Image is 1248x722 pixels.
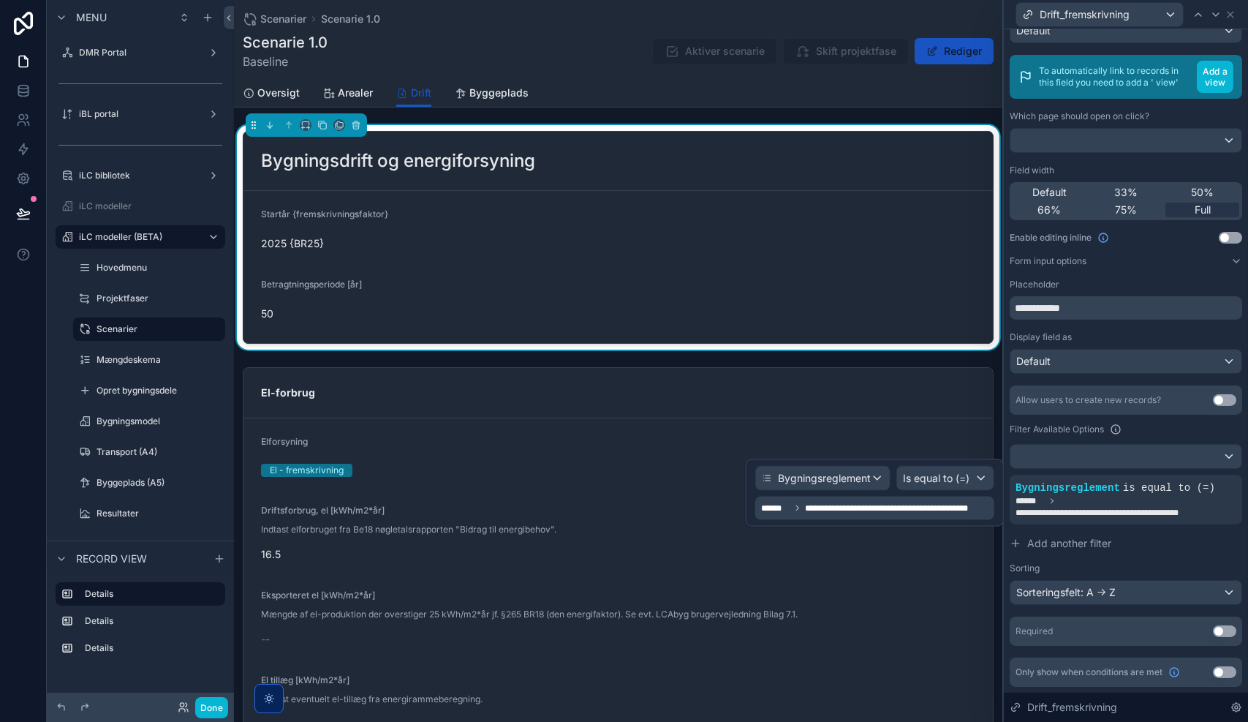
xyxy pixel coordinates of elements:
span: Drift [411,86,431,100]
a: Byggeplads (A5) [73,471,225,495]
label: Display field as [1010,331,1072,343]
label: Sorting [1010,563,1040,574]
a: Byggeplads [455,80,529,109]
div: Required [1016,625,1053,637]
div: scrollable content [47,576,234,674]
button: Bygningsreglement [755,466,890,491]
button: Default [1010,18,1242,43]
span: Default [1016,23,1051,38]
span: Bygningsreglement [778,471,871,486]
a: DMR Portal [56,41,225,64]
a: Transport (A4) [73,440,225,464]
span: Arealer [338,86,373,100]
span: 75% [1115,203,1137,217]
a: Drift [396,80,431,108]
a: Scenarier [73,317,225,341]
span: Drift_fremskrivning [1040,7,1130,22]
span: 33% [1114,185,1138,200]
a: iLC bibliotek [56,164,225,187]
label: Filter Available Options [1010,424,1104,435]
span: Full [1195,203,1211,217]
p: To automatically link to records in this field you need to add a ' view' [1039,65,1191,89]
span: Only show when conditions are met [1016,666,1162,678]
label: Bygningsmodel [97,415,222,427]
label: Projektfaser [97,293,222,304]
label: DMR Portal [79,47,202,59]
label: Opret bygningsdele [97,385,222,396]
a: Resultater [73,502,225,525]
span: Startår {fremskrivningsfaktor} [261,208,388,219]
a: Arealer [323,80,373,109]
span: Default [1032,185,1067,200]
label: Placeholder [1010,279,1059,290]
label: Details [85,642,219,654]
label: Byggeplads (A5) [97,477,222,489]
label: iLC modeller (BETA) [79,231,196,243]
button: Form input options [1010,255,1242,267]
a: Oversigt [243,80,300,109]
span: Betragtningsperiode [år] [261,279,362,290]
button: Default [1010,349,1242,374]
button: Done [195,697,228,718]
a: iLC modeller (BETA) [56,225,225,249]
button: Rediger [915,38,994,64]
span: Scenarier [260,12,306,26]
label: iBL portal [79,108,202,120]
span: Baseline [243,53,328,70]
a: iLC modeller [56,195,225,218]
label: Details [85,588,213,600]
label: Mængdeskema [97,354,222,366]
span: Default [1016,354,1051,369]
a: Projektfaser [73,287,225,310]
span: 2025 {BR25} [261,236,324,251]
a: Scenarie 1.0 [321,12,380,26]
span: Byggeplads [469,86,529,100]
a: Bygningsmodel [73,410,225,433]
label: Transport (A4) [97,446,222,458]
h2: Bygningsdrift og energiforsyning [261,149,535,173]
label: iLC modeller [79,200,222,212]
span: Bygningsreglement [1016,482,1120,494]
label: Resultater [97,508,222,519]
span: Enable editing inline [1010,232,1092,244]
a: Hovedmenu [73,256,225,279]
label: Scenarier [97,323,216,335]
div: Allow users to create new records? [1016,394,1161,406]
div: Sorteringsfelt: A -> Z [1010,581,1241,604]
span: Menu [76,10,107,25]
span: Drift_fremskrivning [1027,700,1117,715]
label: Field width [1010,165,1054,176]
label: Hovedmenu [97,262,222,274]
span: Oversigt [257,86,300,100]
button: Sorteringsfelt: A -> Z [1010,580,1242,605]
span: 50 [261,307,431,321]
label: Form input options [1010,255,1086,267]
button: Drift_fremskrivning [1016,2,1184,27]
a: iBL portal [56,102,225,126]
span: Record view [76,552,147,566]
label: iLC bibliotek [79,170,202,181]
a: Opret bygningsdele [73,379,225,402]
a: Scenarier [243,12,306,26]
button: Add another filter [1010,530,1242,557]
h1: Scenarie 1.0 [243,32,328,53]
span: 50% [1191,185,1214,200]
button: Is equal to (=) [896,466,994,491]
span: is equal to (=) [1123,482,1215,494]
label: Details [85,615,219,627]
span: Is equal to (=) [903,471,969,486]
button: Add a view [1197,61,1233,93]
span: 66% [1037,203,1061,217]
label: Which page should open on click? [1010,110,1149,122]
span: Add another filter [1027,536,1111,551]
a: Mængdeskema [73,348,225,372]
